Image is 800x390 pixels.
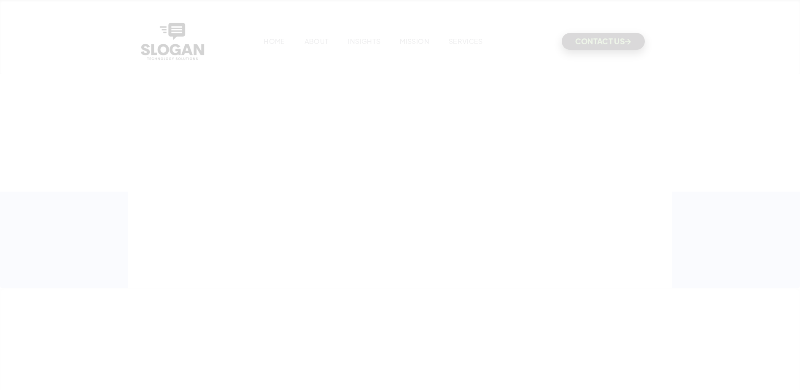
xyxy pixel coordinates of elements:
[139,21,206,62] a: home
[264,37,285,46] a: HOME
[348,37,380,46] a: INSIGHTS
[449,37,483,46] a: SERVICES
[562,33,645,50] a: CONTACT US
[400,37,429,46] a: MISSION
[304,37,329,46] a: ABOUT
[625,39,631,44] span: 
